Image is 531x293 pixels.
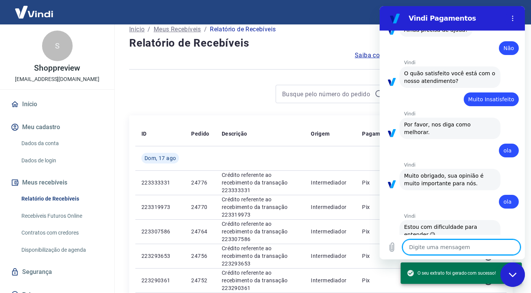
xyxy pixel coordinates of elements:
[18,225,105,241] a: Contratos com credores
[154,25,201,34] a: Meus Recebíveis
[380,6,525,259] iframe: Janela de mensagens
[141,203,179,211] p: 223319973
[362,179,392,186] p: Pix
[18,242,105,258] a: Disponibilização de agenda
[141,252,179,260] p: 223293653
[191,228,209,235] p: 24764
[282,88,372,100] input: Busque pelo número do pedido
[34,64,80,72] p: Shoppreview
[145,154,176,162] span: Dom, 17 ago
[311,277,350,284] p: Intermediador
[42,31,73,61] div: S
[191,252,209,260] p: 24756
[9,264,105,280] a: Segurança
[494,5,522,19] button: Sair
[222,171,299,194] p: Crédito referente ao recebimento da transação 223333331
[204,25,207,34] p: /
[18,153,105,168] a: Dados de login
[141,130,147,138] p: ID
[362,130,392,138] p: Pagamento
[407,269,496,277] span: O seu extrato foi gerado com sucesso!
[311,228,350,235] p: Intermediador
[311,203,350,211] p: Intermediador
[129,25,145,34] a: Início
[222,220,299,243] p: Crédito referente ao recebimento da transação 223307586
[9,96,105,113] a: Início
[362,277,392,284] p: Pix
[191,179,209,186] p: 24776
[362,228,392,235] p: Pix
[500,262,525,287] iframe: Botão para abrir a janela de mensagens, conversa em andamento
[18,208,105,224] a: Recebíveis Futuros Online
[9,119,105,136] button: Meu cadastro
[355,51,513,60] a: Saiba como funciona a programação dos recebimentos
[222,269,299,292] p: Crédito referente ao recebimento da transação 223290361
[311,179,350,186] p: Intermediador
[311,130,330,138] p: Origem
[15,75,99,83] p: [EMAIL_ADDRESS][DOMAIN_NAME]
[311,252,350,260] p: Intermediador
[18,136,105,151] a: Dados da conta
[191,130,209,138] p: Pedido
[141,277,179,284] p: 223290361
[141,179,179,186] p: 223333331
[222,244,299,267] p: Crédito referente ao recebimento da transação 223293653
[362,252,392,260] p: Pix
[5,233,20,249] button: Carregar arquivo
[222,130,247,138] p: Descrição
[9,0,59,24] img: Vindi
[9,174,105,191] button: Meus recebíveis
[222,196,299,219] p: Crédito referente ao recebimento da transação 223319973
[148,25,150,34] p: /
[129,36,513,51] h4: Relatório de Recebíveis
[24,218,107,254] span: Estou com dificuldade para entender.😥 Poderia explicar de uma outra forma?
[362,203,392,211] p: Pix
[191,277,209,284] p: 24752
[191,203,209,211] p: 24770
[18,191,105,207] a: Relatório de Recebíveis
[141,228,179,235] p: 223307586
[210,25,276,34] p: Relatório de Recebíveis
